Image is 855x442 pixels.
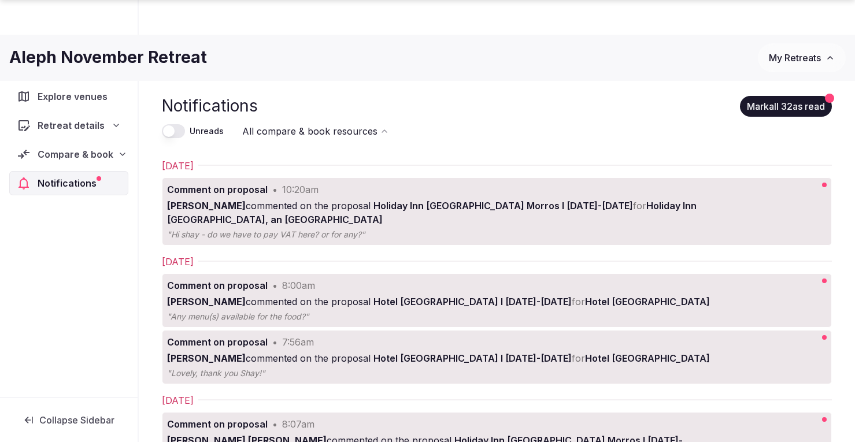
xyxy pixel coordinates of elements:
span: Hotel [GEOGRAPHIC_DATA] I [DATE]-[DATE] [373,352,572,364]
button: My Retreats [758,43,846,72]
h2: [DATE] [162,255,194,269]
div: Comment on proposal [167,335,268,349]
div: commented on the proposal [167,295,753,309]
h1: Notifications [162,95,258,117]
div: 7:56am [282,335,314,349]
h2: [DATE] [162,159,194,173]
span: for [633,200,646,211]
span: Retreat details [38,118,105,132]
span: for [572,352,585,364]
div: • [272,183,277,196]
div: "Hi shay - do we have to pay VAT here? or for any?" [167,229,505,240]
div: • [272,278,277,292]
div: commented on the proposal [167,351,753,365]
span: Compare & book [38,147,113,161]
span: Hotel [GEOGRAPHIC_DATA] I [DATE]-[DATE] [373,296,572,307]
button: Markall 32as read [740,96,832,117]
strong: [PERSON_NAME] [167,352,246,364]
div: commented on the proposal [167,199,753,226]
span: My Retreats [769,52,821,64]
div: 10:20am [282,183,319,196]
div: 8:00am [282,278,315,292]
strong: [PERSON_NAME] [167,296,246,307]
div: Comment on proposal [167,183,268,196]
div: • [272,417,277,431]
a: Comment on proposal•7:56am[PERSON_NAME]commented on the proposal Hotel [GEOGRAPHIC_DATA] I [DATE]... [162,330,757,384]
span: Hotel [GEOGRAPHIC_DATA] [585,296,710,307]
div: Comment on proposal [167,278,268,292]
span: Holiday Inn [GEOGRAPHIC_DATA] Morros I [DATE]-[DATE] [373,200,633,211]
span: for [572,296,585,307]
span: Collapse Sidebar [39,414,114,426]
span: Hotel [GEOGRAPHIC_DATA] [585,352,710,364]
h1: Aleph November Retreat [9,46,207,69]
a: Comment on proposal•10:20am[PERSON_NAME]commented on the proposal Holiday Inn [GEOGRAPHIC_DATA] M... [162,178,757,245]
div: Comment on proposal [167,417,268,431]
div: • [272,335,277,349]
span: Notifications [38,176,101,190]
div: "Lovely, thank you Shay!" [167,367,505,379]
label: Unreads [190,125,224,137]
span: Explore venues [38,90,112,103]
a: Notifications [9,171,128,195]
div: 8:07am [282,417,314,431]
h2: [DATE] [162,393,194,407]
button: Collapse Sidebar [9,407,128,433]
strong: [PERSON_NAME] [167,200,246,211]
a: Explore venues [9,84,128,109]
a: Comment on proposal•8:00am[PERSON_NAME]commented on the proposal Hotel [GEOGRAPHIC_DATA] I [DATE]... [162,274,757,327]
div: "Any menu(s) available for the food?" [167,311,505,322]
